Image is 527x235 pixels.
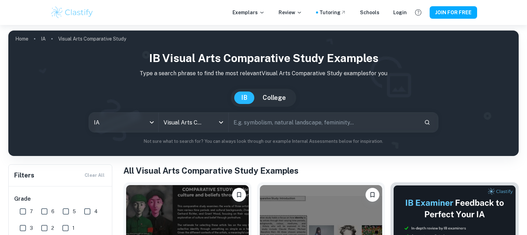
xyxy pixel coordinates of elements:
[232,188,246,202] button: Please log in to bookmark exemplars
[393,9,407,16] a: Login
[232,9,265,16] p: Exemplars
[15,34,28,44] a: Home
[58,35,126,43] p: Visual Arts Comparative Study
[229,113,419,132] input: E.g. symbolism, natural landscape, femininity...
[234,92,254,104] button: IB
[89,113,158,132] div: IA
[216,117,226,127] button: Open
[412,7,424,18] button: Help and Feedback
[73,208,76,215] span: 5
[8,31,519,156] img: profile cover
[123,164,519,177] h1: All Visual Arts Comparative Study Examples
[30,208,33,215] span: 7
[366,188,379,202] button: Please log in to bookmark exemplars
[51,224,54,232] span: 2
[14,69,513,78] p: Type a search phrase to find the most relevant Visual Arts Comparative Study examples for you
[279,9,302,16] p: Review
[319,9,346,16] a: Tutoring
[430,6,477,19] button: JOIN FOR FREE
[421,116,433,128] button: Search
[360,9,379,16] a: Schools
[41,34,46,44] a: IA
[30,224,33,232] span: 3
[14,50,513,67] h1: IB Visual Arts Comparative Study examples
[51,208,54,215] span: 6
[14,195,107,203] h6: Grade
[256,92,293,104] button: College
[14,138,513,145] p: Not sure what to search for? You can always look through our example Internal Assessments below f...
[94,208,98,215] span: 4
[72,224,74,232] span: 1
[14,171,34,180] h6: Filters
[50,6,94,19] img: Clastify logo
